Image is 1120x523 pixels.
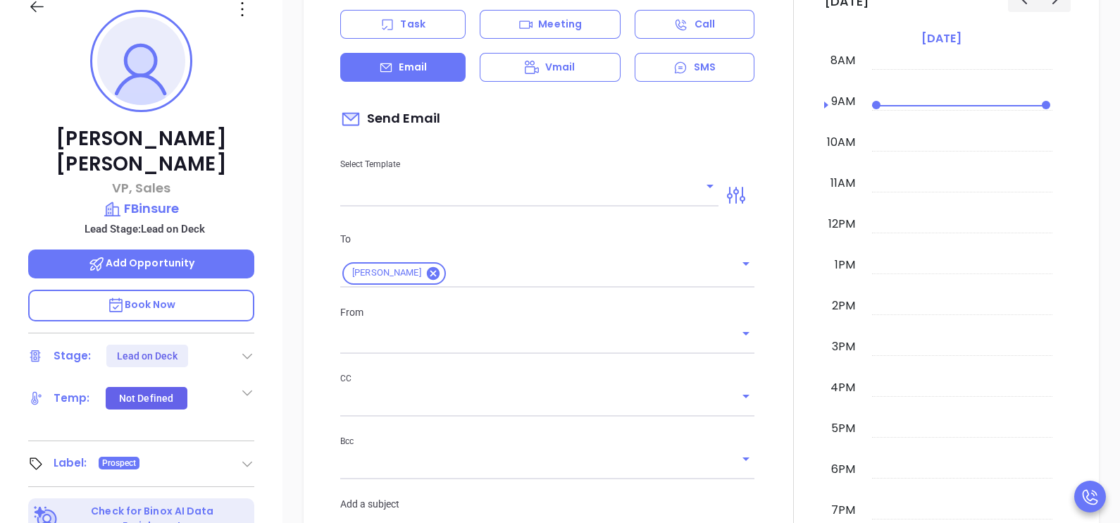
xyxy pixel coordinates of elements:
[340,156,718,172] p: Select Template
[828,52,858,69] div: 8am
[828,461,858,478] div: 6pm
[829,297,858,314] div: 2pm
[119,387,173,410] div: Not Defined
[919,29,964,49] a: [DATE]
[107,297,176,312] span: Book Now
[736,449,756,469] button: Open
[736,254,756,273] button: Open
[35,220,254,238] p: Lead Stage: Lead on Deck
[545,60,575,75] p: Vmail
[54,388,90,409] div: Temp:
[97,17,185,105] img: profile-user
[54,345,92,367] div: Stage:
[28,178,254,197] p: VP, Sales
[117,345,178,367] div: Lead on Deck
[828,420,858,437] div: 5pm
[695,17,715,32] p: Call
[54,453,87,474] div: Label:
[538,17,582,32] p: Meeting
[340,103,440,135] span: Send Email
[340,371,754,386] p: CC
[399,60,427,75] p: Email
[340,304,754,320] p: From
[102,455,137,471] span: Prospect
[694,60,716,75] p: SMS
[342,262,446,285] div: [PERSON_NAME]
[828,502,858,519] div: 7pm
[832,257,858,273] div: 1pm
[826,216,858,233] div: 12pm
[828,93,858,110] div: 9am
[28,199,254,219] a: FBinsure
[340,433,754,449] p: Bcc
[344,267,430,279] span: [PERSON_NAME]
[700,176,720,196] button: Open
[88,256,195,270] span: Add Opportunity
[28,126,254,177] p: [PERSON_NAME] [PERSON_NAME]
[736,324,756,343] button: Open
[828,175,858,192] div: 11am
[829,338,858,355] div: 3pm
[828,379,858,396] div: 4pm
[340,231,754,247] p: To
[824,134,858,151] div: 10am
[736,386,756,406] button: Open
[340,496,754,512] p: Add a subject
[400,17,425,32] p: Task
